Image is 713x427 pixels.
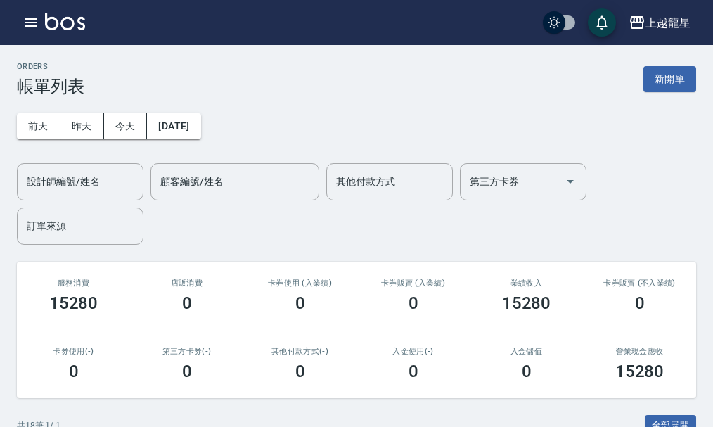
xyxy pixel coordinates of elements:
h3: 0 [295,362,305,381]
h3: 服務消費 [34,279,113,288]
h3: 15280 [502,293,551,313]
button: Open [559,170,582,193]
a: 新開單 [643,72,696,85]
h2: 卡券使用 (入業績) [260,279,340,288]
h3: 15280 [49,293,98,313]
h3: 0 [409,362,418,381]
h3: 0 [295,293,305,313]
h2: 第三方卡券(-) [147,347,226,356]
h2: 入金使用(-) [373,347,453,356]
button: save [588,8,616,37]
button: 昨天 [60,113,104,139]
h3: 0 [635,293,645,313]
h2: 卡券販賣 (不入業績) [600,279,679,288]
button: 今天 [104,113,148,139]
h3: 0 [182,362,192,381]
h2: 入金儲值 [487,347,566,356]
h3: 15280 [615,362,664,381]
button: 前天 [17,113,60,139]
h3: 0 [522,362,532,381]
h3: 0 [69,362,79,381]
img: Logo [45,13,85,30]
h2: 其他付款方式(-) [260,347,340,356]
h2: 卡券使用(-) [34,347,113,356]
h2: 卡券販賣 (入業績) [373,279,453,288]
h2: ORDERS [17,62,84,71]
h3: 帳單列表 [17,77,84,96]
h2: 業績收入 [487,279,566,288]
div: 上越龍星 [645,14,690,32]
button: 新開單 [643,66,696,92]
h3: 0 [182,293,192,313]
h2: 店販消費 [147,279,226,288]
button: 上越龍星 [623,8,696,37]
button: [DATE] [147,113,200,139]
h2: 營業現金應收 [600,347,679,356]
h3: 0 [409,293,418,313]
